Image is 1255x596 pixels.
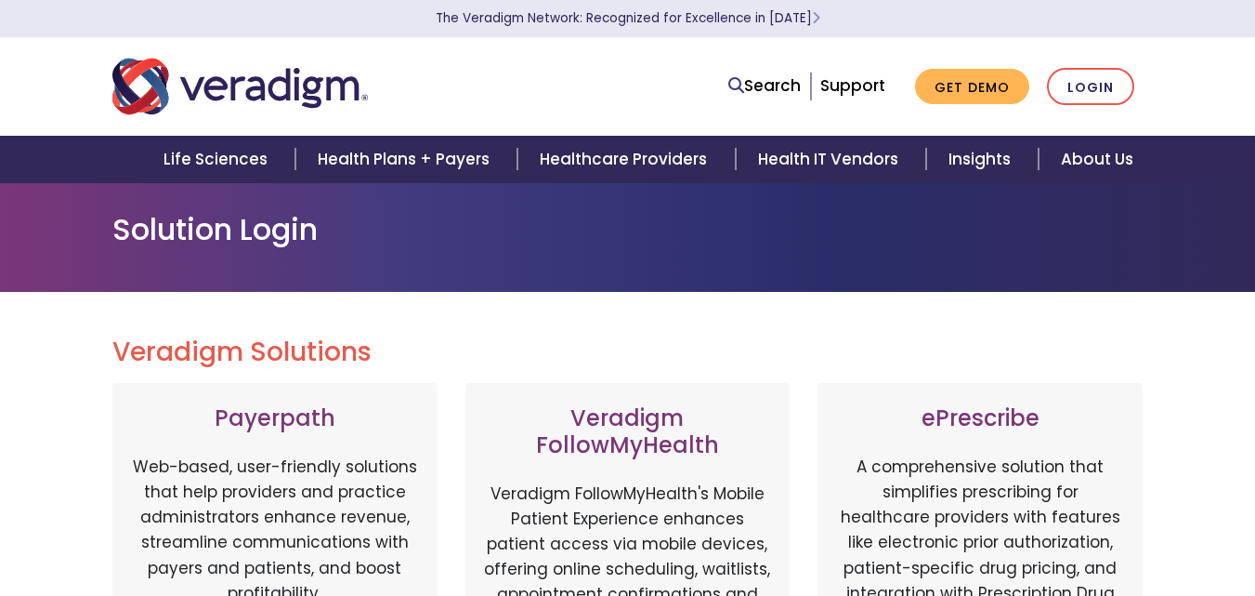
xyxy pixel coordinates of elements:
[926,136,1039,183] a: Insights
[112,56,368,117] img: Veradigm logo
[112,212,1144,247] h1: Solution Login
[517,136,735,183] a: Healthcare Providers
[736,136,926,183] a: Health IT Vendors
[131,405,419,432] h3: Payerpath
[112,337,1144,368] h2: Veradigm Solutions
[1047,68,1134,106] a: Login
[820,74,885,97] a: Support
[812,9,820,27] span: Learn More
[436,9,820,27] a: The Veradigm Network: Recognized for Excellence in [DATE]Learn More
[1039,136,1156,183] a: About Us
[484,405,772,459] h3: Veradigm FollowMyHealth
[141,136,295,183] a: Life Sciences
[295,136,517,183] a: Health Plans + Payers
[728,73,801,99] a: Search
[836,405,1124,432] h3: ePrescribe
[915,69,1029,105] a: Get Demo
